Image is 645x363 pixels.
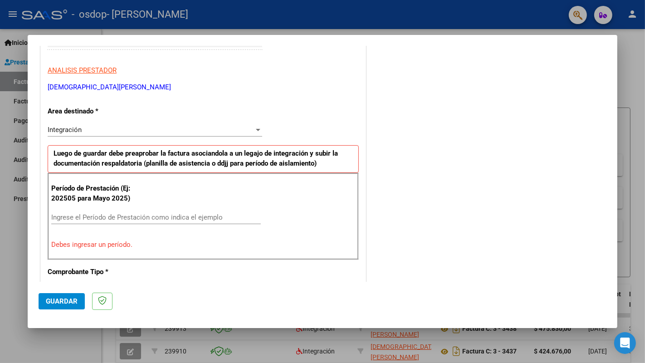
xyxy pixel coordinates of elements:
[48,66,117,74] span: ANALISIS PRESTADOR
[46,297,78,305] span: Guardar
[39,293,85,309] button: Guardar
[48,267,141,277] p: Comprobante Tipo *
[51,240,355,250] p: Debes ingresar un período.
[51,183,142,204] p: Período de Prestación (Ej: 202505 para Mayo 2025)
[48,106,141,117] p: Area destinado *
[614,332,636,354] div: Open Intercom Messenger
[48,82,359,93] p: [DEMOGRAPHIC_DATA][PERSON_NAME]
[54,149,338,168] strong: Luego de guardar debe preaprobar la factura asociandola a un legajo de integración y subir la doc...
[48,126,82,134] span: Integración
